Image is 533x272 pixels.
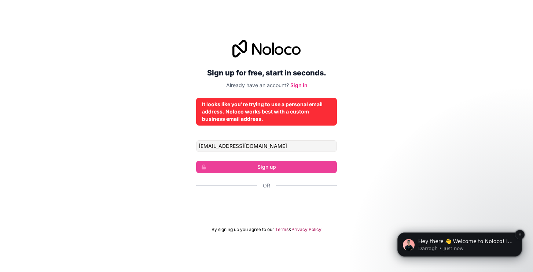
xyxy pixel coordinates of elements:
a: Privacy Policy [291,227,321,232]
a: Terms [275,227,288,232]
span: By signing up you agree to our [212,227,274,232]
span: Or [263,182,270,189]
span: Already have an account? [226,82,289,88]
span: & [288,227,291,232]
p: Message from Darragh, sent Just now [32,59,126,65]
a: Sign in [290,82,307,88]
iframe: Intercom notifications message [386,187,533,268]
input: Email address [196,140,337,152]
span: Hey there 👋 Welcome to Noloco! If you have any questions, just reply to this message. [GEOGRAPHIC... [32,52,126,79]
iframe: Botón Iniciar sesión con Google [192,197,341,213]
div: message notification from Darragh, Just now. Hey there 👋 Welcome to Noloco! If you have any quest... [11,46,136,70]
div: Iniciar sesión con Google. Se abre en una nueva pestaña. [196,197,337,213]
h2: Sign up for free, start in seconds. [196,66,337,79]
button: Sign up [196,161,337,173]
div: It looks like you're trying to use a personal email address. Noloco works best with a custom busi... [202,101,331,123]
button: Dismiss notification [129,43,138,53]
img: Profile image for Darragh [16,52,28,64]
